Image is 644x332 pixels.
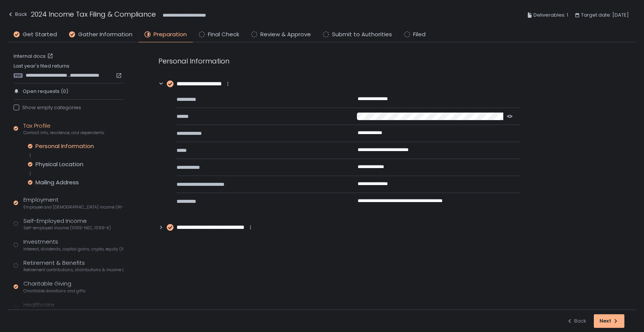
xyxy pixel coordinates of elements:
div: Personal Information [158,56,521,66]
span: Preparation [154,30,187,39]
div: Mailing Address [35,179,79,186]
span: Health insurance, HSAs & medical expenses [23,309,113,315]
span: Interest, dividends, capital gains, crypto, equity (1099s, K-1s) [23,246,123,252]
span: Deliverables: 1 [533,11,568,20]
button: Back [8,9,27,22]
div: Employment [23,196,123,210]
button: Next [594,314,624,328]
a: Internal docs [14,53,55,60]
div: Charitable Giving [23,279,86,294]
div: Last year's filed returns [14,63,123,79]
div: Retirement & Benefits [23,259,123,273]
span: Submit to Authorities [332,30,392,39]
div: Investments [23,238,123,252]
span: Get Started [23,30,57,39]
div: Self-Employed Income [23,217,111,231]
span: Filed [413,30,426,39]
div: Personal Information [35,142,94,150]
span: Open requests (0) [23,88,68,95]
div: Healthcare [23,301,113,315]
div: Tax Profile [23,122,105,136]
button: Back [567,314,586,328]
div: Back [567,318,586,324]
div: Back [8,10,27,19]
h1: 2024 Income Tax Filing & Compliance [31,9,156,19]
span: Review & Approve [260,30,311,39]
span: Contact info, residence, and dependents [23,130,105,136]
div: Next [599,318,619,324]
div: Physical Location [35,161,83,168]
span: Self-employed income (1099-NEC, 1099-K) [23,225,111,231]
span: Final Check [208,30,239,39]
span: Employee and [DEMOGRAPHIC_DATA] income (W-2s) [23,204,123,210]
span: Gather Information [78,30,132,39]
span: Target date: [DATE] [581,11,629,20]
span: Retirement contributions, distributions & income (1099-R, 5498) [23,267,123,273]
span: Charitable donations and gifts [23,288,86,294]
